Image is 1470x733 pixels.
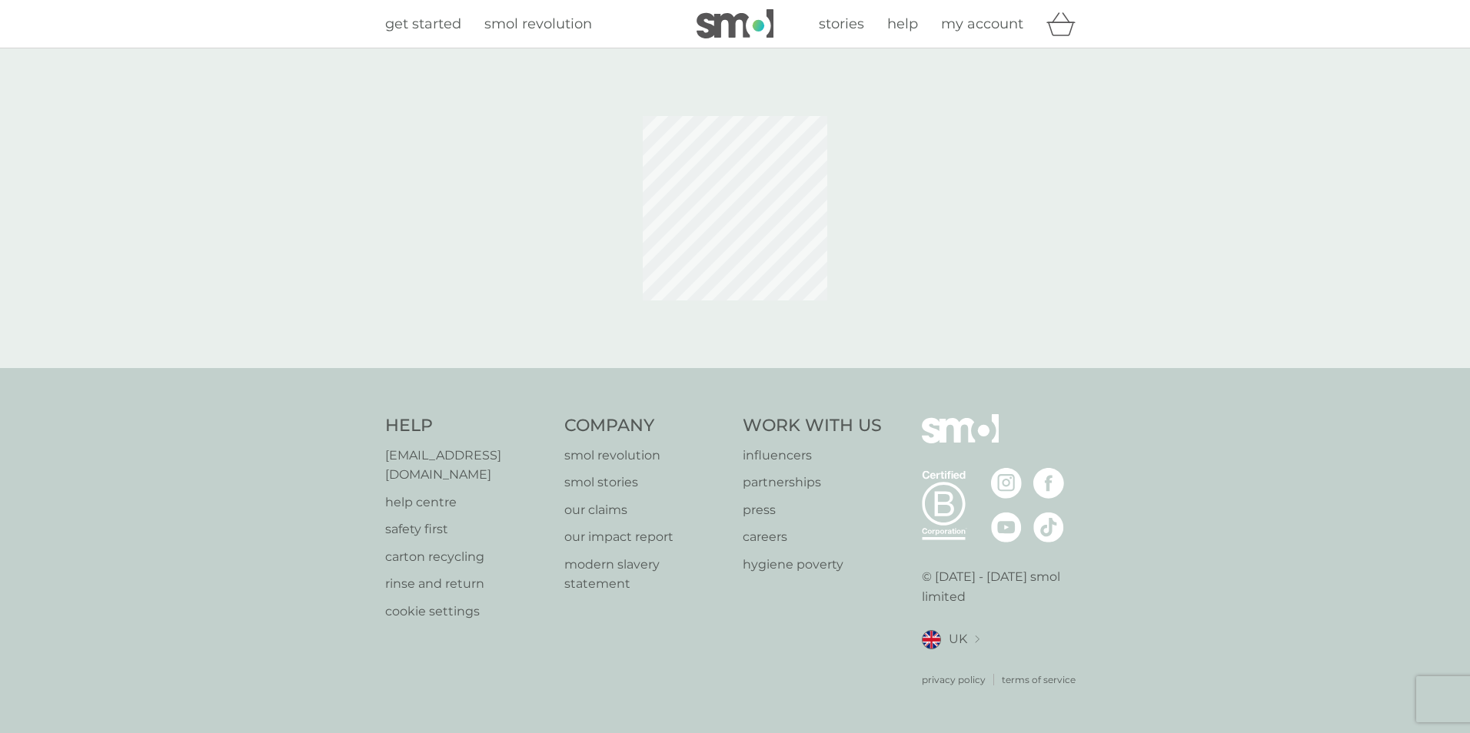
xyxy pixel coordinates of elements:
a: our claims [564,500,728,520]
a: smol revolution [564,446,728,466]
a: careers [743,527,882,547]
img: visit the smol Instagram page [991,468,1022,499]
img: visit the smol Tiktok page [1033,512,1064,542]
a: partnerships [743,473,882,493]
a: get started [385,13,461,35]
span: smol revolution [484,15,592,32]
div: basket [1046,8,1085,39]
a: privacy policy [922,672,986,687]
a: press [743,500,882,520]
a: modern slavery statement [564,555,728,594]
a: smol revolution [484,13,592,35]
span: get started [385,15,461,32]
a: [EMAIL_ADDRESS][DOMAIN_NAME] [385,446,549,485]
a: smol stories [564,473,728,493]
a: our impact report [564,527,728,547]
span: stories [819,15,864,32]
a: help [887,13,918,35]
img: select a new location [975,635,979,644]
img: visit the smol Youtube page [991,512,1022,542]
a: cookie settings [385,602,549,622]
a: stories [819,13,864,35]
a: help centre [385,493,549,512]
p: © [DATE] - [DATE] smol limited [922,567,1086,606]
span: help [887,15,918,32]
a: terms of service [1002,672,1076,687]
h4: Company [564,414,728,438]
span: my account [941,15,1023,32]
img: UK flag [922,630,941,649]
a: rinse and return [385,574,549,594]
a: influencers [743,446,882,466]
span: UK [949,629,967,649]
img: smol [697,9,773,38]
h4: Help [385,414,549,438]
a: safety first [385,519,549,539]
h4: Work With Us [743,414,882,438]
img: visit the smol Facebook page [1033,468,1064,499]
a: my account [941,13,1023,35]
a: hygiene poverty [743,555,882,575]
a: carton recycling [385,547,549,567]
img: smol [922,414,999,466]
